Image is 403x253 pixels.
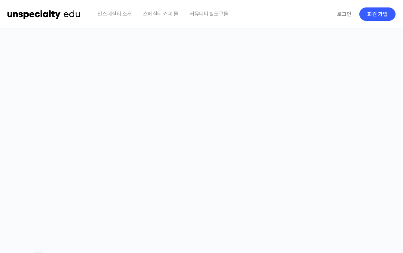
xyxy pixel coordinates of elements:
[359,7,396,21] a: 회원 가입
[7,144,396,154] p: 시간과 장소에 구애받지 않고, 검증된 커리큘럼으로
[7,103,396,141] p: [PERSON_NAME]을 다하는 당신을 위해, 최고와 함께 만든 커피 클래스
[332,6,356,23] a: 로그인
